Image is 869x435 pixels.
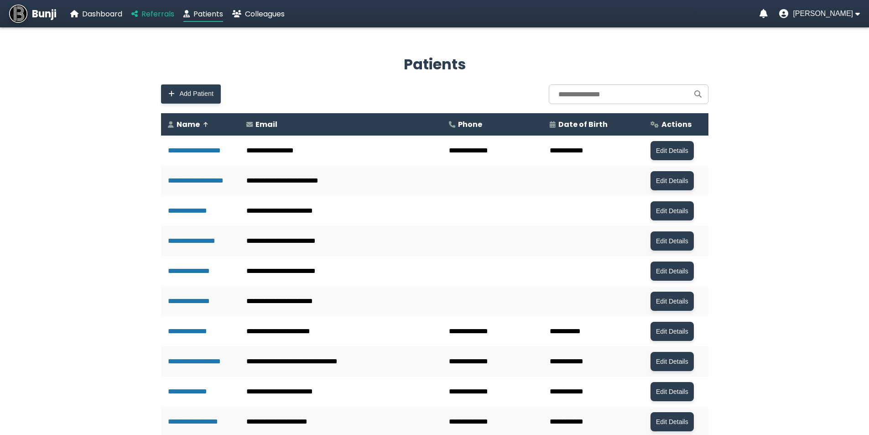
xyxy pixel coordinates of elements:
img: Bunji Dental Referral Management [9,5,27,23]
th: Actions [644,113,708,136]
th: Email [239,113,442,136]
button: Edit [650,292,694,311]
span: [PERSON_NAME] [793,10,853,18]
span: Dashboard [82,9,122,19]
th: Name [161,113,239,136]
span: Bunji [32,6,57,21]
h2: Patients [161,53,708,75]
button: Edit [650,141,694,160]
button: Edit [650,262,694,281]
span: Patients [193,9,223,19]
th: Date of Birth [543,113,644,136]
button: Edit [650,412,694,431]
button: Edit [650,231,694,251]
span: Referrals [141,9,174,19]
button: Edit [650,171,694,190]
th: Phone [442,113,543,136]
button: Edit [650,201,694,220]
a: Notifications [760,9,768,18]
a: Referrals [131,8,174,20]
button: Edit [650,352,694,371]
button: Edit [650,382,694,401]
a: Colleagues [232,8,285,20]
button: Add Patient [161,84,221,104]
button: User menu [779,9,860,18]
span: Colleagues [245,9,285,19]
a: Bunji [9,5,57,23]
span: Add Patient [180,90,213,98]
button: Edit [650,322,694,341]
a: Patients [183,8,223,20]
a: Dashboard [70,8,122,20]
